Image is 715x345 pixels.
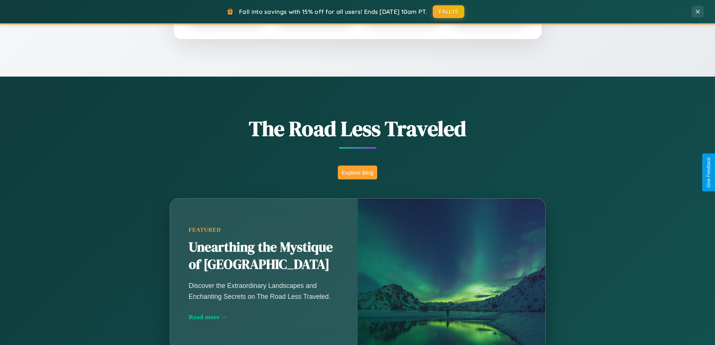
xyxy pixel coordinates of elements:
p: Discover the Extraordinary Landscapes and Enchanting Secrets on The Road Less Traveled. [189,280,339,301]
div: Give Feedback [706,157,711,188]
h2: Unearthing the Mystique of [GEOGRAPHIC_DATA] [189,239,339,273]
span: Fall into savings with 15% off for all users! Ends [DATE] 10am PT. [239,8,427,15]
button: Explore Blog [338,166,377,179]
h1: The Road Less Traveled [132,114,583,143]
div: Read more → [189,313,339,321]
button: FALL15 [433,5,464,18]
div: Featured [189,227,339,233]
